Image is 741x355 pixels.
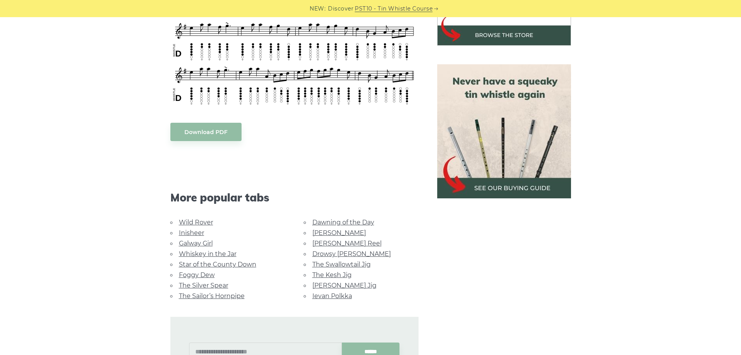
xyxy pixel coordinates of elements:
a: Download PDF [170,123,242,141]
a: Foggy Dew [179,271,215,279]
a: Inisheer [179,229,204,237]
img: tin whistle buying guide [437,64,571,198]
a: The Sailor’s Hornpipe [179,292,245,300]
span: More popular tabs [170,191,419,204]
a: Dawning of the Day [312,219,374,226]
a: Whiskey in the Jar [179,250,236,258]
a: Drowsy [PERSON_NAME] [312,250,391,258]
a: The Kesh Jig [312,271,352,279]
a: Galway Girl [179,240,213,247]
a: [PERSON_NAME] [312,229,366,237]
a: Star of the County Down [179,261,256,268]
span: NEW: [310,4,326,13]
a: The Silver Spear [179,282,228,289]
a: [PERSON_NAME] Reel [312,240,382,247]
a: Ievan Polkka [312,292,352,300]
a: [PERSON_NAME] Jig [312,282,377,289]
a: Wild Rover [179,219,213,226]
a: PST10 - Tin Whistle Course [355,4,433,13]
span: Discover [328,4,354,13]
a: The Swallowtail Jig [312,261,371,268]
